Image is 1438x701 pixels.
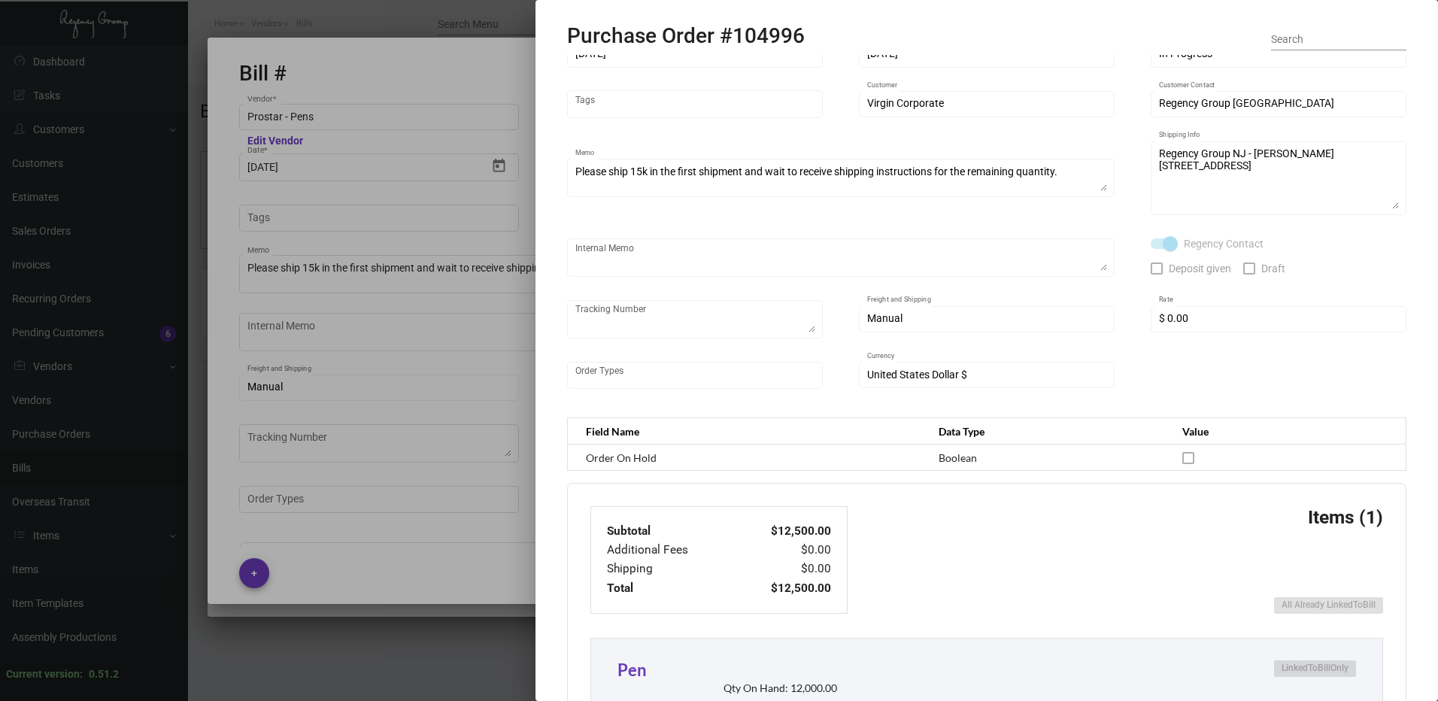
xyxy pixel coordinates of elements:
td: $12,500.00 [736,522,832,541]
td: $0.00 [736,541,832,560]
td: Shipping [606,560,736,578]
span: Order On Hold [586,451,657,464]
span: Regency Contact [1184,235,1264,253]
a: Pen [617,660,647,680]
h2: Purchase Order #104996 [567,23,805,49]
h3: Items (1) [1308,506,1383,528]
td: Total [606,579,736,598]
span: Boolean [939,451,977,464]
td: $0.00 [736,560,832,578]
td: Additional Fees [606,541,736,560]
button: LinkedToBillOnly [1274,660,1356,677]
button: All Already LinkedToBill [1274,597,1383,614]
th: Field Name [568,418,924,445]
span: Deposit given [1169,259,1231,278]
div: 0.51.2 [89,666,119,682]
span: Manual [867,312,903,324]
td: $12,500.00 [736,579,832,598]
th: Data Type [924,418,1167,445]
h2: Qty On Hand: 12,000.00 [724,682,837,695]
span: All Already Linked To Bill [1282,599,1376,611]
td: Subtotal [606,522,736,541]
span: Linked To Bill Only [1282,662,1349,675]
span: In Progress [1159,47,1212,59]
th: Value [1167,418,1406,445]
div: Current version: [6,666,83,682]
span: Draft [1261,259,1285,278]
